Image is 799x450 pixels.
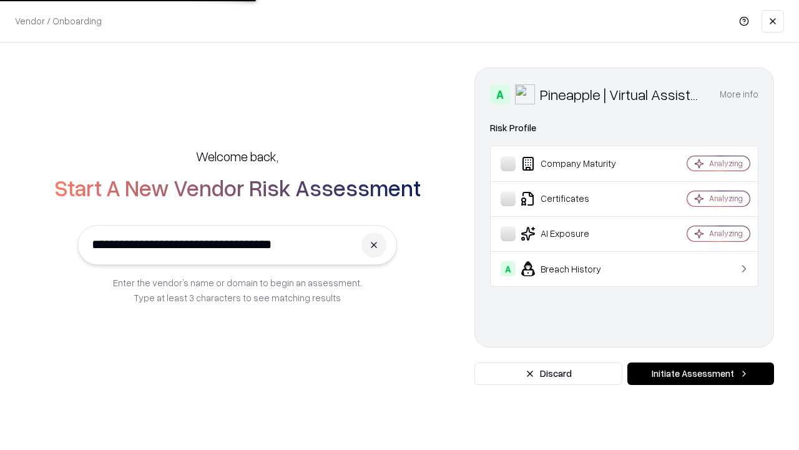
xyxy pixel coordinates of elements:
[490,84,510,104] div: A
[501,226,650,241] div: AI Exposure
[501,156,650,171] div: Company Maturity
[196,147,278,165] h5: Welcome back,
[501,261,516,276] div: A
[490,121,758,136] div: Risk Profile
[501,261,650,276] div: Breach History
[709,158,743,169] div: Analyzing
[515,84,535,104] img: Pineapple | Virtual Assistant Agency
[709,193,743,204] div: Analyzing
[113,275,362,305] p: Enter the vendor’s name or domain to begin an assessment. Type at least 3 characters to see match...
[709,228,743,239] div: Analyzing
[474,362,622,385] button: Discard
[54,175,421,200] h2: Start A New Vendor Risk Assessment
[720,83,758,106] button: More info
[627,362,774,385] button: Initiate Assessment
[15,14,102,27] p: Vendor / Onboarding
[540,84,705,104] div: Pineapple | Virtual Assistant Agency
[501,191,650,206] div: Certificates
